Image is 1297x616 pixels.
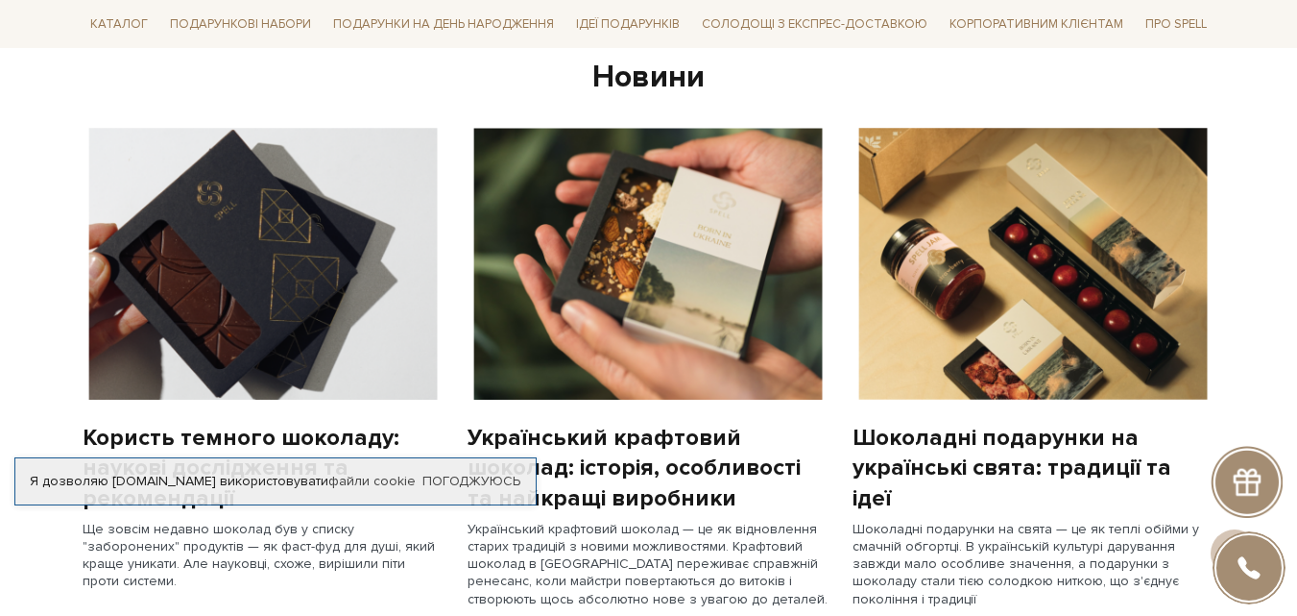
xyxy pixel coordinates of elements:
span: Подарунки на День народження [325,10,562,39]
div: Український крафтовий шоколад: історія, особливості та найкращі виробники [468,423,829,513]
a: Солодощі з експрес-доставкою [694,8,935,40]
div: Шоколадні подарунки на свята — це як теплі обійми у смачній обгортці. В українській культурі дару... [853,521,1214,608]
a: Корпоративним клієнтам [942,8,1131,40]
span: Про Spell [1138,10,1214,39]
img: Український крафтовий шоколад: історія, особливості та найкращі виробники [468,128,829,400]
div: Ще зовсім недавно шоколад був у списку "заборонених" продуктів — як фаст-фуд для душі, який краще... [83,521,444,591]
a: Погоджуюсь [422,473,520,490]
div: Український крафтовий шоколад — це як відновлення старих традицій з новими можливостями. Крафтови... [468,521,829,608]
a: файли cookie [328,473,416,489]
div: Я дозволяю [DOMAIN_NAME] використовувати [15,473,536,490]
div: Шоколадні подарунки на українські свята: традиції та ідеї [853,423,1214,513]
div: Новини [83,58,1215,98]
span: Подарункові набори [162,10,319,39]
img: Шоколадні подарунки на українські свята: традиції та ідеї [853,128,1214,400]
img: Користь темного шоколаду: наукові дослідження та рекомендації [83,128,444,400]
span: Ідеї подарунків [568,10,687,39]
div: Користь темного шоколаду: наукові дослідження та рекомендації [83,423,444,513]
span: Каталог [83,10,156,39]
